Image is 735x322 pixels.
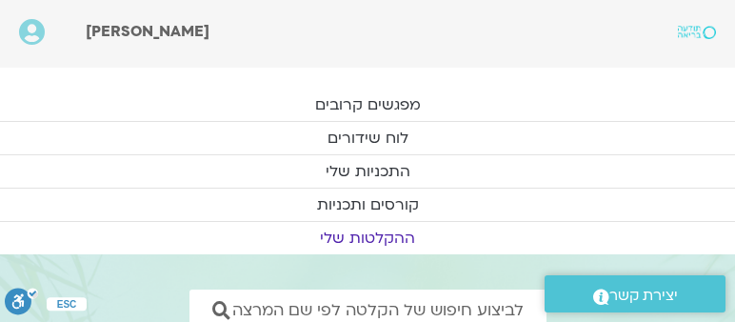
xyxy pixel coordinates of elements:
span: יצירת קשר [609,283,678,309]
a: יצירת קשר [545,275,725,312]
span: לביצוע חיפוש של הקלטה לפי שם המרצה [232,301,524,319]
span: [PERSON_NAME] [86,21,209,42]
